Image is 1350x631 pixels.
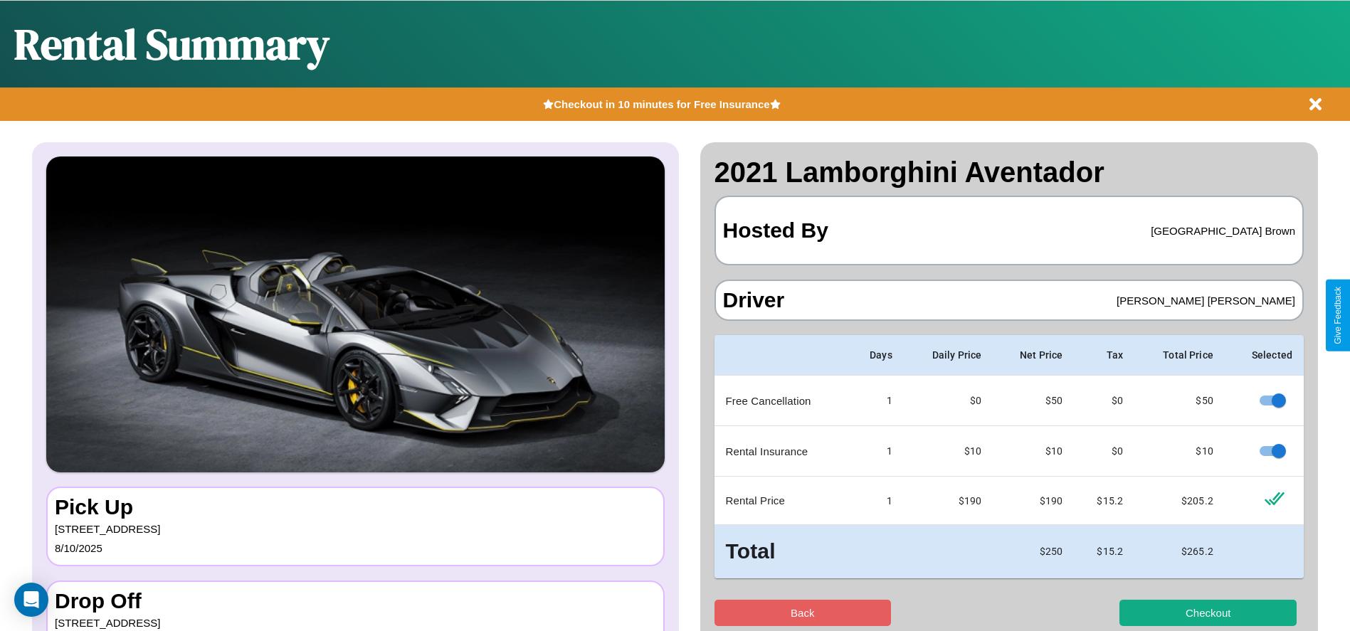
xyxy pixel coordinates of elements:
[14,15,329,73] h1: Rental Summary
[848,376,904,426] td: 1
[554,98,769,110] b: Checkout in 10 minutes for Free Insurance
[904,426,993,477] td: $10
[55,519,656,539] p: [STREET_ADDRESS]
[723,288,785,312] h3: Driver
[714,335,1304,578] table: simple table
[904,477,993,525] td: $ 190
[993,335,1074,376] th: Net Price
[1074,426,1134,477] td: $0
[904,376,993,426] td: $0
[1134,335,1225,376] th: Total Price
[1134,376,1225,426] td: $ 50
[1074,376,1134,426] td: $0
[55,589,656,613] h3: Drop Off
[726,491,837,510] p: Rental Price
[55,539,656,558] p: 8 / 10 / 2025
[723,204,828,257] h3: Hosted By
[1333,287,1343,344] div: Give Feedback
[1074,525,1134,578] td: $ 15.2
[1134,525,1225,578] td: $ 265.2
[993,477,1074,525] td: $ 190
[714,157,1304,189] h2: 2021 Lamborghini Aventador
[848,426,904,477] td: 1
[1151,221,1295,240] p: [GEOGRAPHIC_DATA] Brown
[1074,335,1134,376] th: Tax
[848,477,904,525] td: 1
[14,583,48,617] div: Open Intercom Messenger
[55,495,656,519] h3: Pick Up
[1117,291,1295,310] p: [PERSON_NAME] [PERSON_NAME]
[726,442,837,461] p: Rental Insurance
[1225,335,1304,376] th: Selected
[714,600,892,626] button: Back
[1134,477,1225,525] td: $ 205.2
[1119,600,1297,626] button: Checkout
[993,426,1074,477] td: $ 10
[726,536,837,567] h3: Total
[904,335,993,376] th: Daily Price
[993,376,1074,426] td: $ 50
[1074,477,1134,525] td: $ 15.2
[993,525,1074,578] td: $ 250
[1134,426,1225,477] td: $ 10
[726,391,837,410] p: Free Cancellation
[848,335,904,376] th: Days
